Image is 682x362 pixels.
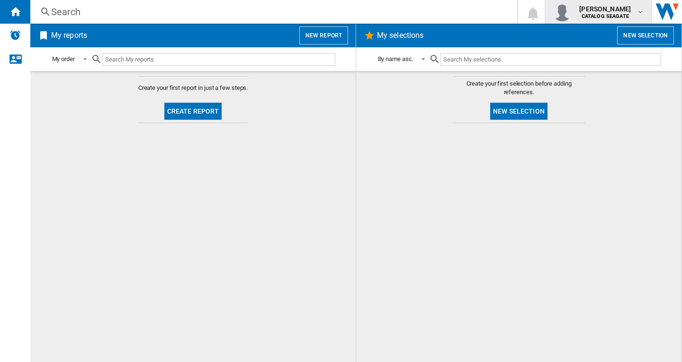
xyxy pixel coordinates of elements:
input: Search My reports [102,53,335,66]
div: By name asc. [378,55,413,62]
button: New selection [617,26,674,44]
div: My order [52,55,75,62]
span: [PERSON_NAME] [579,4,631,14]
button: New selection [490,103,547,120]
span: Create your first selection before adding references. [453,79,585,97]
h2: My selections [375,26,425,44]
input: Search My selections [440,53,661,66]
img: alerts-logo.svg [9,29,21,41]
button: Create report [164,103,222,120]
div: Search [51,5,493,18]
img: profile.jpg [553,2,572,21]
button: New report [299,26,348,44]
h2: My reports [49,26,89,44]
b: CATALOG SEAGATE [582,13,629,19]
span: Create your first report in just a few steps. [138,84,248,92]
